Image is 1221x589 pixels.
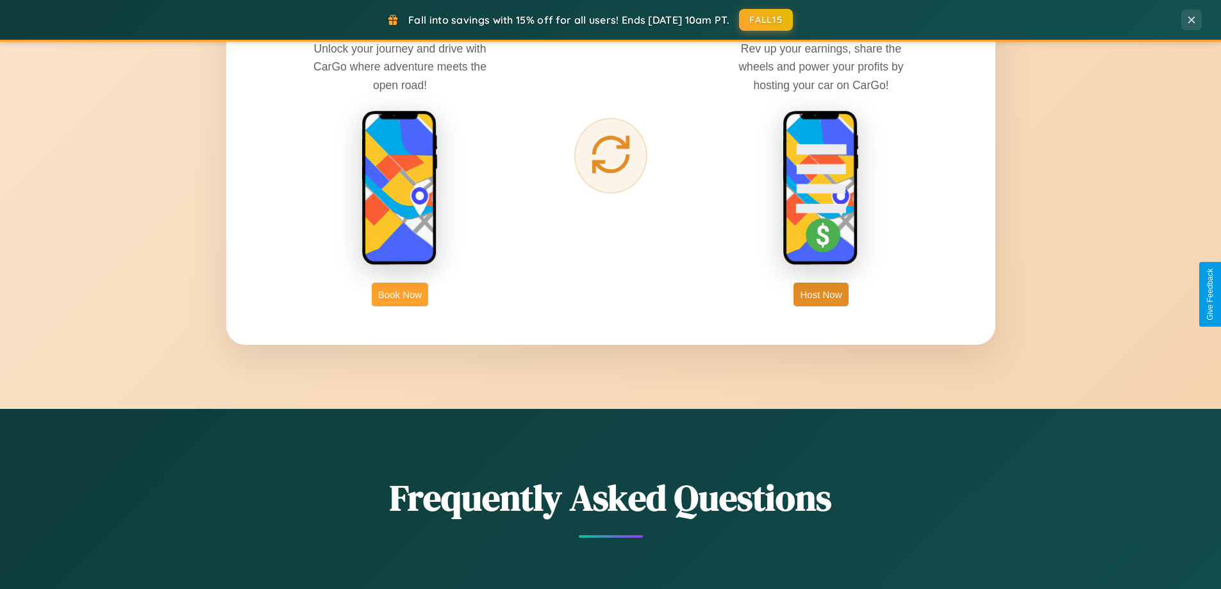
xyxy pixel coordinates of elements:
img: rent phone [361,110,438,267]
button: FALL15 [739,9,793,31]
img: host phone [783,110,860,267]
p: Unlock your journey and drive with CarGo where adventure meets the open road! [304,40,496,94]
h2: Frequently Asked Questions [226,473,995,522]
div: Give Feedback [1206,269,1215,320]
button: Host Now [793,283,848,306]
button: Book Now [372,283,428,306]
span: Fall into savings with 15% off for all users! Ends [DATE] 10am PT. [408,13,729,26]
p: Rev up your earnings, share the wheels and power your profits by hosting your car on CarGo! [725,40,917,94]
